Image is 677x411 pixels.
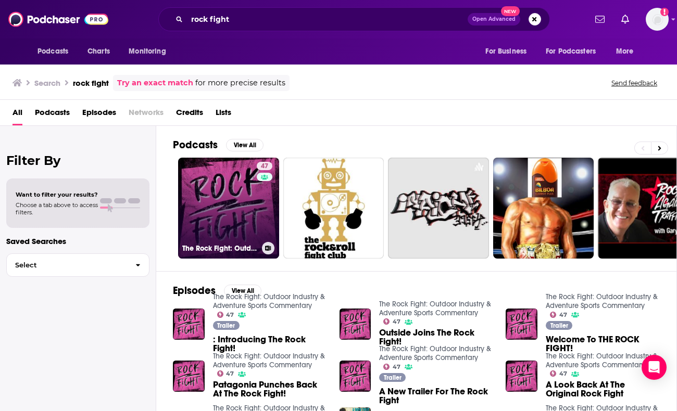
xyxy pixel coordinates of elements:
a: The Rock Fight: Outdoor Industry & Adventure Sports Commentary [379,300,491,317]
a: Charts [81,42,116,61]
div: Open Intercom Messenger [642,355,667,380]
span: More [616,44,634,59]
a: Episodes [82,104,116,125]
a: The Rock Fight: Outdoor Industry & Adventure Sports Commentary [379,344,491,362]
span: 47 [393,365,400,369]
h3: Search [34,78,60,88]
a: The Rock Fight: Outdoor Industry & Adventure Sports Commentary [213,352,325,369]
a: The Rock Fight: Outdoor Industry & Adventure Sports Commentary [546,352,658,369]
span: For Podcasters [546,44,596,59]
a: The Rock Fight: Outdoor Industry & Adventure Sports Commentary [213,292,325,310]
a: 47 [217,370,234,377]
h2: Filter By [6,153,149,168]
span: 47 [559,371,567,376]
a: 47 [217,312,234,318]
button: Show profile menu [646,8,669,31]
span: 47 [261,161,268,172]
span: For Business [485,44,526,59]
a: Lists [216,104,231,125]
button: View All [224,285,261,297]
a: The Rock Fight: Outdoor Industry & Adventure Sports Commentary [546,292,658,310]
img: Outside Joins The Rock Fight! [340,309,371,340]
span: Trailer [217,323,235,329]
svg: Add a profile image [660,8,669,16]
a: 47 [383,364,400,370]
span: Trailer [384,375,402,381]
a: Welcome To THE ROCK FIGHT! [546,335,660,353]
button: Open AdvancedNew [468,13,520,25]
a: EpisodesView All [173,284,261,297]
h2: Episodes [173,284,216,297]
img: User Profile [646,8,669,31]
span: for more precise results [195,77,285,89]
span: Want to filter your results? [16,191,98,198]
span: Charts [87,44,110,59]
span: New [501,6,520,16]
a: A New Trailer For The Rock Fight [379,387,493,405]
a: PodcastsView All [173,138,264,151]
img: Podchaser - Follow, Share and Rate Podcasts [8,9,108,29]
button: open menu [121,42,179,61]
button: open menu [30,42,82,61]
span: Monitoring [129,44,166,59]
a: Outside Joins The Rock Fight! [379,328,493,346]
span: 47 [226,313,234,317]
a: Show notifications dropdown [617,10,633,28]
button: View All [226,139,264,151]
img: Patagonia Punches Back At The Rock Fight! [173,361,205,392]
a: : Introducing The Rock Fight! [213,335,327,353]
div: Search podcasts, credits, & more... [158,7,550,31]
h3: The Rock Fight: Outdoor Industry & Adventure Sports Commentary [182,244,258,253]
a: 47 [550,312,567,318]
a: 47The Rock Fight: Outdoor Industry & Adventure Sports Commentary [178,158,279,259]
input: Search podcasts, credits, & more... [187,11,468,28]
a: Patagonia Punches Back At The Rock Fight! [213,380,327,398]
span: Choose a tab above to access filters. [16,201,98,216]
button: open menu [539,42,611,61]
a: 47 [550,370,567,377]
a: 47 [257,162,272,170]
a: Welcome To THE ROCK FIGHT! [506,309,537,340]
img: A New Trailer For The Rock Fight [340,361,371,392]
span: Trailer [550,323,568,329]
span: 47 [393,319,400,324]
span: Select [7,262,127,268]
a: Try an exact match [117,77,193,89]
span: Logged in as WE_Broadcast [646,8,669,31]
span: Open Advanced [472,17,516,22]
img: A Look Back At The Original Rock Fight [506,361,537,392]
h3: rock fight [73,78,109,88]
a: All [12,104,22,125]
a: Credits [176,104,203,125]
a: A Look Back At The Original Rock Fight [546,380,660,398]
span: Networks [129,104,164,125]
button: open menu [609,42,647,61]
a: Podcasts [35,104,70,125]
span: 47 [226,371,234,376]
span: 47 [559,313,567,317]
button: Select [6,253,149,277]
button: Send feedback [608,79,660,87]
a: Show notifications dropdown [591,10,609,28]
a: 47 [383,318,400,325]
img: : Introducing The Rock Fight! [173,309,205,340]
h2: Podcasts [173,138,218,151]
span: Podcasts [37,44,68,59]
